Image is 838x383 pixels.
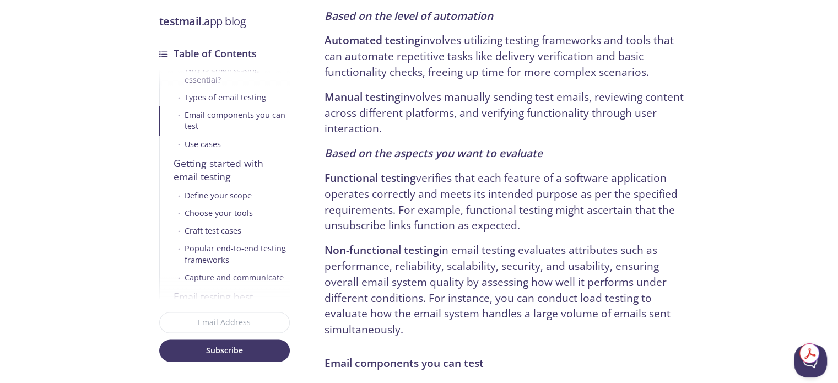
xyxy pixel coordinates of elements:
[185,63,290,85] div: Why is email testing essential?
[325,33,420,47] strong: Automated testing
[159,14,290,30] h3: .app blog
[325,242,439,257] strong: Non-functional testing
[178,272,180,283] span: •
[178,226,180,237] span: •
[178,110,180,132] span: •
[174,290,290,317] div: Email testing best practices
[185,244,290,266] div: Popular end-to-end testing frameworks
[159,312,290,333] input: Email Address
[325,170,416,185] strong: Functional testing
[159,14,202,29] strong: testmail
[325,145,543,160] em: Based on the aspects you want to evaluate
[178,93,180,104] span: •
[325,89,401,104] strong: Manual testing
[174,46,257,62] h3: Table of Contents
[185,208,253,219] div: Choose your tools
[185,139,221,150] div: Use cases
[185,191,252,202] div: Define your scope
[178,244,180,266] span: •
[325,170,688,234] p: verifies that each feature of a software application operates correctly and meets its intended pu...
[159,340,290,362] button: Subscribe
[325,89,688,137] p: involves manually sending test emails, reviewing content across different platforms, and verifyin...
[174,157,290,184] div: Getting started with email testing
[178,63,180,85] span: •
[185,272,284,283] div: Capture and communicate
[178,208,180,219] span: •
[325,355,688,371] h3: Email components you can test
[185,110,290,132] div: Email components you can test
[325,242,688,338] p: in email testing evaluates attributes such as performance, reliability, scalability, security, an...
[178,191,180,202] span: •
[794,344,827,377] iframe: Help Scout Beacon - Open
[185,93,266,104] div: Types of email testing
[325,8,493,23] em: Based on the level of automation
[325,33,688,80] p: involves utilizing testing frameworks and tools that can automate repetitive tasks like delivery ...
[178,139,180,150] span: •
[185,226,241,237] div: Craft test cases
